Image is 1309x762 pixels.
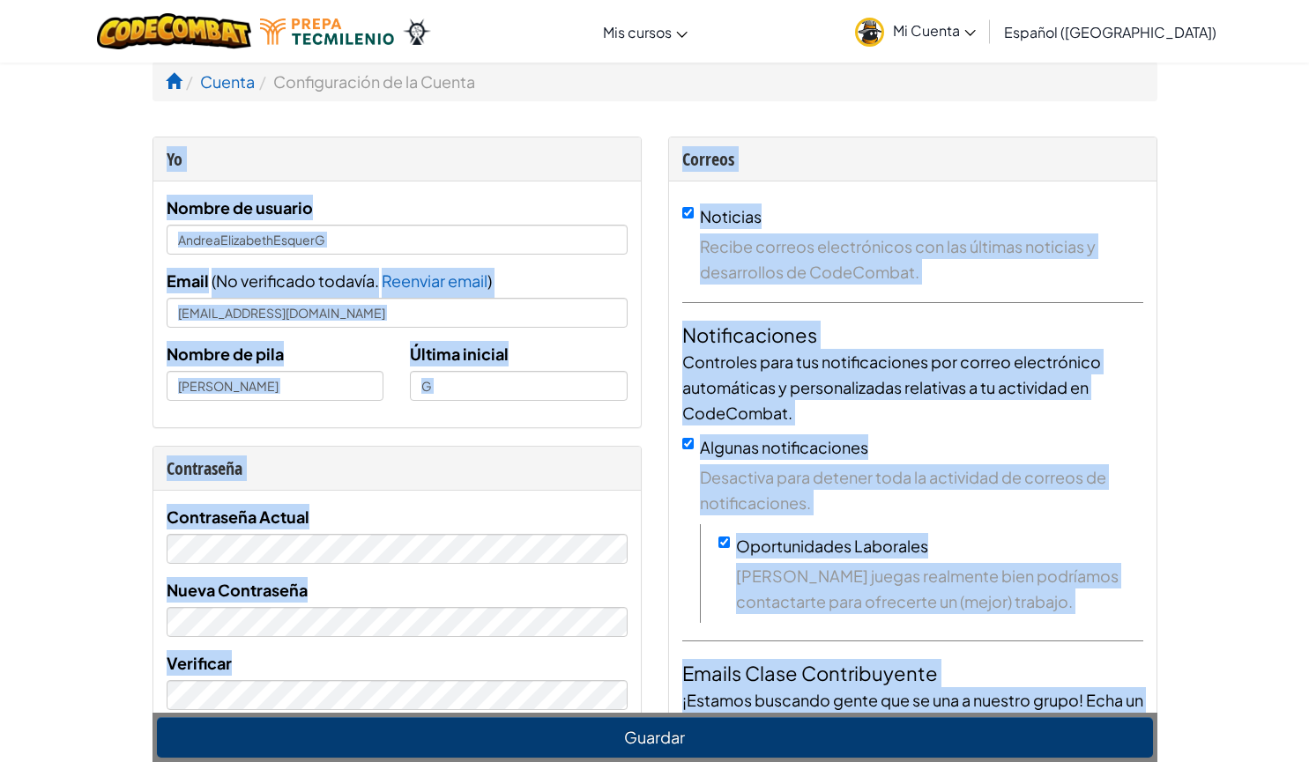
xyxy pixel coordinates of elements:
span: Mi Cuenta [893,21,976,40]
label: Nombre de pila [167,341,284,366]
span: Mis cursos [603,23,672,41]
label: Contraseña Actual [167,504,309,529]
span: Español ([GEOGRAPHIC_DATA]) [1004,23,1216,41]
label: Oportunidades Laborales [736,536,928,556]
span: ¡Estamos buscando gente que se una a nuestro grupo! Echa un vistazo a la [682,690,1143,736]
a: Mis cursos [594,8,696,55]
button: Guardar [157,717,1153,758]
div: Contraseña [167,455,628,481]
h4: Emails Clase Contribuyente [682,659,1143,687]
span: No verificado todavía. [216,270,382,291]
img: Ozaria [403,18,431,45]
div: Yo [167,146,628,172]
label: Noticias [700,206,762,226]
span: Desactiva para detener toda la actividad de correos de notificaciones. [700,464,1143,515]
img: Tecmilenio logo [260,18,394,45]
span: [PERSON_NAME] juegas realmente bien podríamos contactarte para ofrecerte un (mejor) trabajo. [736,563,1143,614]
span: ( [209,270,216,291]
span: Controles para tus notificaciones por correo electrónico automáticas y personalizadas relativas a... [682,351,1101,423]
a: Español ([GEOGRAPHIC_DATA]) [995,8,1225,55]
span: Email [167,270,209,291]
span: ) [487,270,492,291]
h4: Notificaciones [682,321,1143,349]
span: Reenviar email [382,270,487,291]
label: Nombre de usuario [167,195,313,220]
a: Mi Cuenta [846,4,985,59]
li: Configuración de la Cuenta [255,69,475,94]
label: Algunas notificaciones [700,437,868,457]
div: Correos [682,146,1143,172]
img: avatar [855,18,884,47]
img: CodeCombat logo [97,13,251,49]
span: Recibe correos electrónicos con las últimas noticias y desarrollos de CodeCombat. [700,233,1143,285]
label: Nueva Contraseña [167,577,308,603]
a: Cuenta [200,71,255,92]
label: Última inicial [410,341,509,366]
label: Verificar [167,650,232,676]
